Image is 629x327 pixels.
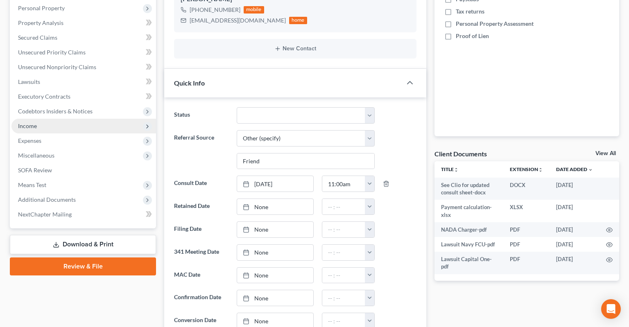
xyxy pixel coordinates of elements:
[503,222,550,237] td: PDF
[237,268,313,283] a: None
[170,176,233,192] label: Consult Date
[550,252,600,274] td: [DATE]
[170,198,233,215] label: Retained Date
[11,30,156,45] a: Secured Claims
[434,178,503,200] td: See Clio for updated consult sheet-docx
[18,152,54,159] span: Miscellaneous
[10,235,156,254] a: Download & Print
[18,122,37,129] span: Income
[503,178,550,200] td: DOCX
[18,108,93,115] span: Codebtors Insiders & Notices
[11,45,156,60] a: Unsecured Priority Claims
[11,89,156,104] a: Executory Contracts
[550,222,600,237] td: [DATE]
[503,200,550,222] td: XLSX
[18,19,63,26] span: Property Analysis
[595,151,616,156] a: View All
[503,252,550,274] td: PDF
[190,6,240,14] div: [PHONE_NUMBER]
[237,290,313,306] a: None
[434,149,487,158] div: Client Documents
[18,34,57,41] span: Secured Claims
[11,207,156,222] a: NextChapter Mailing
[237,176,313,192] a: [DATE]
[454,167,459,172] i: unfold_more
[322,245,365,260] input: -- : --
[434,200,503,222] td: Payment calculation-xlsx
[170,130,233,169] label: Referral Source
[237,222,313,237] a: None
[237,245,313,260] a: None
[18,167,52,174] span: SOFA Review
[18,78,40,85] span: Lawsuits
[434,222,503,237] td: NADA Charger-pdf
[11,60,156,74] a: Unsecured Nonpriority Claims
[18,181,46,188] span: Means Test
[456,32,489,40] span: Proof of Lien
[237,153,374,169] input: Other Referral Source
[11,163,156,178] a: SOFA Review
[550,237,600,252] td: [DATE]
[322,290,365,306] input: -- : --
[18,49,86,56] span: Unsecured Priority Claims
[550,178,600,200] td: [DATE]
[588,167,593,172] i: expand_more
[18,137,41,144] span: Expenses
[18,93,70,100] span: Executory Contracts
[503,237,550,252] td: PDF
[244,6,264,14] div: mobile
[170,267,233,284] label: MAC Date
[174,79,205,87] span: Quick Info
[11,74,156,89] a: Lawsuits
[18,63,96,70] span: Unsecured Nonpriority Claims
[510,166,543,172] a: Extensionunfold_more
[322,222,365,237] input: -- : --
[190,16,286,25] div: [EMAIL_ADDRESS][DOMAIN_NAME]
[237,199,313,214] a: None
[456,20,534,28] span: Personal Property Assessment
[170,221,233,238] label: Filing Date
[601,299,621,319] div: Open Intercom Messenger
[170,107,233,124] label: Status
[538,167,543,172] i: unfold_more
[456,7,484,16] span: Tax returns
[441,166,459,172] a: Titleunfold_more
[322,176,365,192] input: -- : --
[322,268,365,283] input: -- : --
[18,211,72,218] span: NextChapter Mailing
[181,45,410,52] button: New Contact
[170,244,233,261] label: 341 Meeting Date
[434,237,503,252] td: Lawsuit Navy FCU-pdf
[550,200,600,222] td: [DATE]
[434,252,503,274] td: Lawsuit Capital One-pdf
[10,257,156,275] a: Review & File
[18,5,65,11] span: Personal Property
[556,166,593,172] a: Date Added expand_more
[322,199,365,214] input: -- : --
[18,196,76,203] span: Additional Documents
[170,290,233,306] label: Confirmation Date
[289,17,307,24] div: home
[11,16,156,30] a: Property Analysis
